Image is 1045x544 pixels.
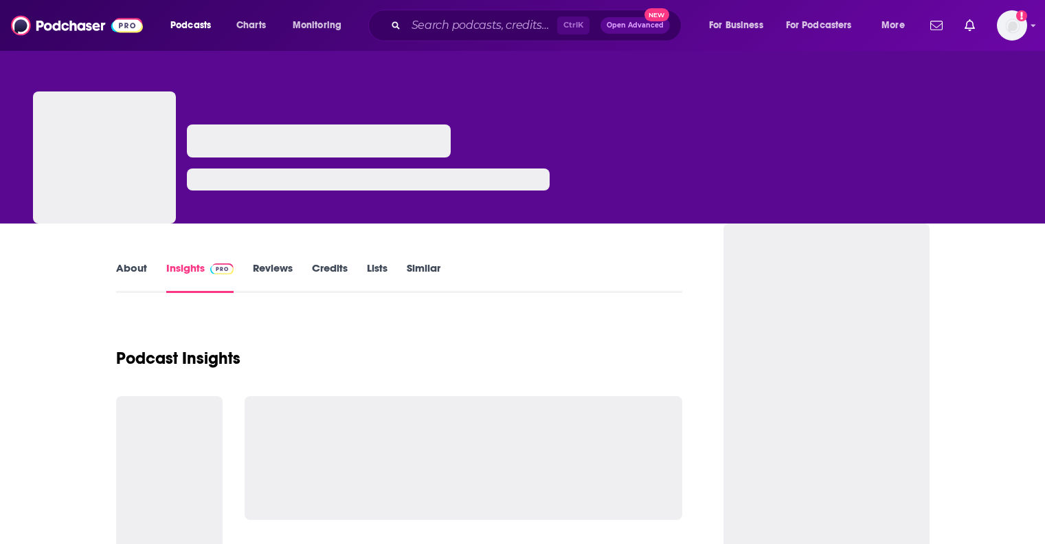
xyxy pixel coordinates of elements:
a: Reviews [253,261,293,293]
a: Show notifications dropdown [959,14,980,37]
span: Charts [236,16,266,35]
span: Ctrl K [557,17,589,34]
button: open menu [777,14,872,36]
a: Show notifications dropdown [925,14,948,37]
h1: Podcast Insights [116,348,240,369]
div: Search podcasts, credits, & more... [381,10,695,41]
a: Lists [367,261,387,293]
a: Credits [312,261,348,293]
a: Similar [407,261,440,293]
span: More [881,16,905,35]
img: User Profile [997,10,1027,41]
button: open menu [161,14,229,36]
button: Show profile menu [997,10,1027,41]
img: Podchaser Pro [210,263,234,274]
span: Logged in as patiencebaldacci [997,10,1027,41]
a: Charts [227,14,274,36]
span: Monitoring [293,16,341,35]
button: open menu [699,14,780,36]
button: Open AdvancedNew [600,17,670,34]
button: open menu [283,14,359,36]
img: Podchaser - Follow, Share and Rate Podcasts [11,12,143,39]
span: New [644,8,669,21]
a: InsightsPodchaser Pro [166,261,234,293]
span: Podcasts [170,16,211,35]
span: For Business [709,16,763,35]
a: About [116,261,147,293]
svg: Add a profile image [1016,10,1027,21]
input: Search podcasts, credits, & more... [406,14,557,36]
button: open menu [872,14,922,36]
span: Open Advanced [607,22,664,29]
span: For Podcasters [786,16,852,35]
